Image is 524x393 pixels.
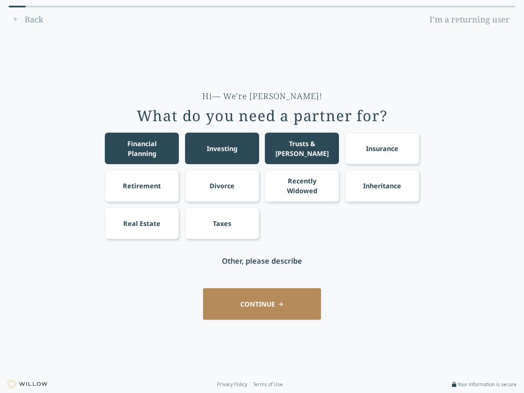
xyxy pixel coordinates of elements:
[217,381,247,388] a: Privacy Policy
[222,255,302,267] div: Other, please describe
[202,90,322,102] div: Hi— We're [PERSON_NAME]!
[137,108,388,124] div: What do you need a partner for?
[366,144,398,154] div: Insurance
[203,288,321,320] button: CONTINUE
[7,380,47,388] img: Willow logo
[273,176,332,196] div: Recently Widowed
[363,181,401,191] div: Inheritance
[113,139,172,158] div: Financial Planning
[9,6,26,7] div: 0% complete
[458,381,517,388] span: Your information is secure
[123,181,161,191] div: Retirement
[207,144,237,154] div: Investing
[213,219,231,228] div: Taxes
[210,181,235,191] div: Divorce
[424,13,515,26] a: I'm a returning user
[123,219,160,228] div: Real Estate
[273,139,332,158] div: Trusts & [PERSON_NAME]
[253,381,283,388] a: Terms of Use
